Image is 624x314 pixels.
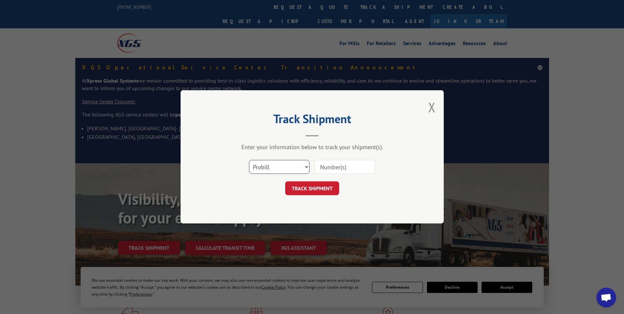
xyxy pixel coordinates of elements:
[285,182,339,196] button: TRACK SHIPMENT
[213,144,411,151] div: Enter your information below to track your shipment(s).
[428,98,436,116] button: Close modal
[314,160,375,174] input: Number(s)
[596,288,616,307] a: Open chat
[213,114,411,127] h2: Track Shipment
